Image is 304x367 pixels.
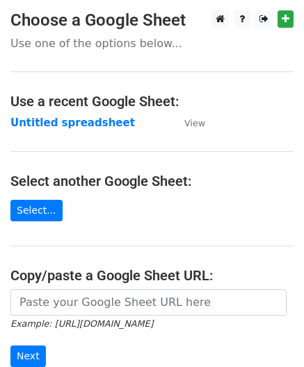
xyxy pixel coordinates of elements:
a: View [170,117,205,129]
input: Next [10,345,46,367]
small: Example: [URL][DOMAIN_NAME] [10,318,153,329]
input: Paste your Google Sheet URL here [10,289,287,316]
h3: Choose a Google Sheet [10,10,294,31]
p: Use one of the options below... [10,36,294,51]
h4: Select another Google Sheet: [10,173,294,189]
h4: Use a recent Google Sheet: [10,93,294,110]
a: Untitled spreadsheet [10,117,135,129]
a: Select... [10,200,63,221]
small: View [184,118,205,128]
h4: Copy/paste a Google Sheet URL: [10,267,294,284]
